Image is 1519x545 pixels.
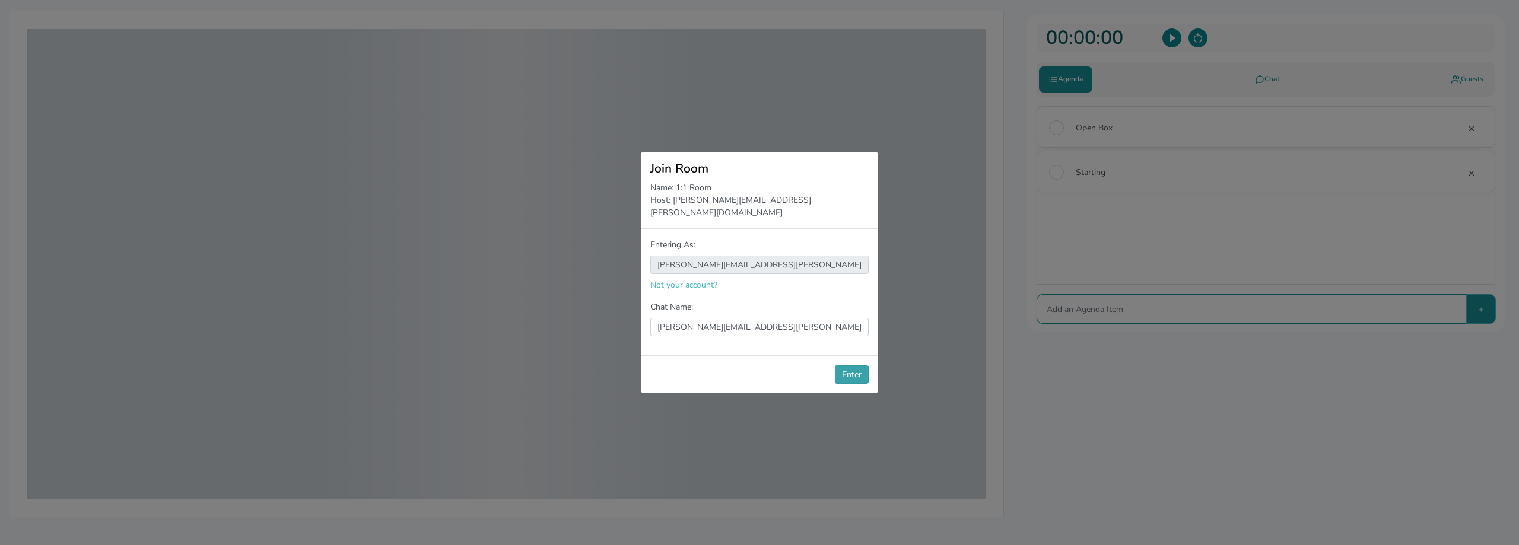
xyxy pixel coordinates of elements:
[650,238,695,251] label: Entering As:
[835,365,869,384] button: Enter
[650,161,869,176] h3: Join Room
[650,279,869,291] a: Not your account?
[650,194,869,219] div: Host: [PERSON_NAME][EMAIL_ADDRESS][PERSON_NAME][DOMAIN_NAME]
[650,301,693,313] label: Chat Name:
[650,181,869,194] div: Name: 1:1 Room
